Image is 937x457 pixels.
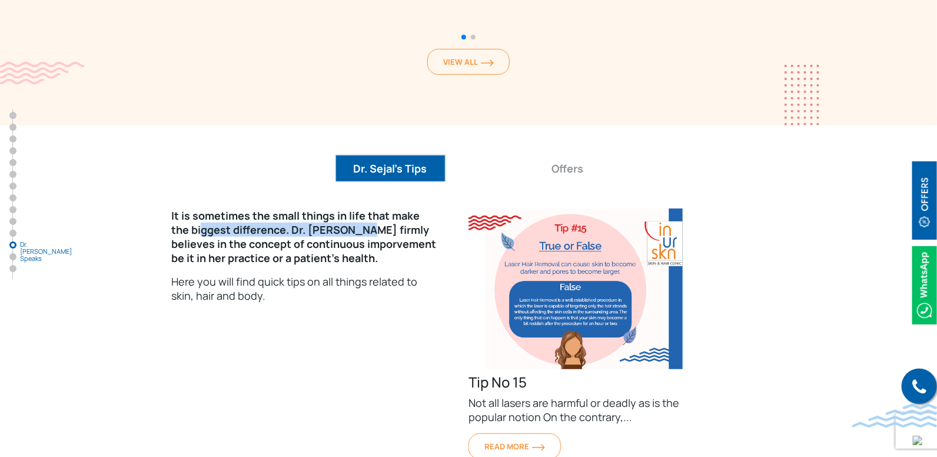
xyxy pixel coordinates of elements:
span: Read More [484,441,545,452]
p: It is sometimes the small things in life that make the biggest difference. Dr. [PERSON_NAME] firm... [171,208,439,265]
img: dotes1 [785,65,819,125]
span: View All [443,57,494,67]
p: Here you will find quick tips on all things related to skin, hair and body. [171,274,439,303]
img: orange-arrow [481,59,494,67]
img: up-blue-arrow.svg [913,436,922,445]
img: bluewave [852,404,937,428]
span: Dr. [PERSON_NAME] Speaks [20,241,79,262]
img: offerBt [912,161,937,240]
button: Dr. Sejal's Tips [335,155,446,182]
h4: Tip No 15 [468,374,683,391]
img: Laser hair removal true and false [468,208,683,369]
span: Go to slide 2 [471,35,476,39]
a: Dr. [PERSON_NAME] Speaks [9,241,16,249]
button: Offers [534,155,602,182]
a: Whatsappicon [912,278,937,291]
span: Go to slide 1 [461,35,466,39]
img: orange-arrow [532,444,545,451]
img: Whatsappicon [912,246,937,324]
p: Not all lasers are harmful or deadly as is the popular notion On the contrary,... [468,396,683,424]
a: View Allorange-arrow [427,49,510,75]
